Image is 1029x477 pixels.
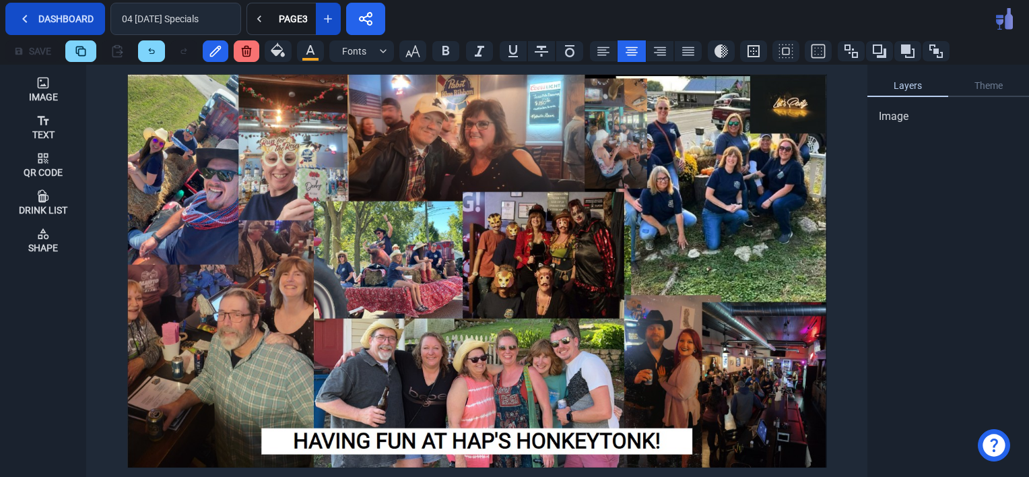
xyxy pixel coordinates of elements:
button: Text [5,108,81,146]
button: Qr Code [5,146,81,183]
button: Fonts [329,40,394,62]
img: Pub Menu [996,8,1013,30]
div: Page 3 [276,14,310,24]
button: Shape [5,221,81,259]
div: Drink List [19,205,67,215]
a: Theme [948,75,1029,97]
div: Text [32,130,55,139]
button: Drink List [5,183,81,221]
a: Layers [867,75,948,97]
button: Page3 [271,3,316,35]
div: Shape [28,243,58,253]
div: Qr Code [24,168,63,177]
div: Fonts [335,44,374,59]
span: Image [879,108,908,125]
div: Image [29,92,58,102]
button: Dashboard [5,3,105,35]
button: Image [5,70,81,108]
